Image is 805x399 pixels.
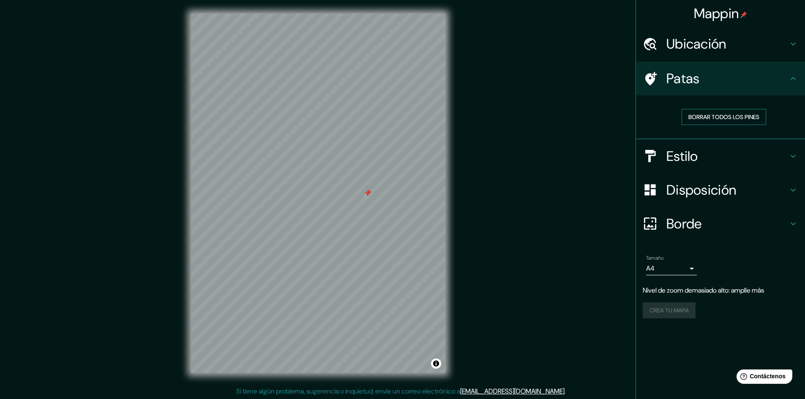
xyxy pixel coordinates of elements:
font: Ubicación [666,35,726,53]
button: Activar o desactivar atribución [431,358,441,369]
font: Disposición [666,181,736,199]
div: Borde [636,207,805,241]
font: Estilo [666,147,698,165]
font: . [566,386,567,396]
font: Mappin [694,5,739,22]
canvas: Mapa [191,14,445,373]
div: Ubicación [636,27,805,61]
font: . [567,386,569,396]
button: Borrar todos los pines [682,109,766,125]
font: Tamaño [646,255,663,261]
font: Borrar todos los pines [688,113,759,121]
font: A4 [646,264,655,273]
font: Patas [666,70,700,87]
div: Estilo [636,139,805,173]
img: pin-icon.png [740,11,747,18]
div: Disposición [636,173,805,207]
font: . [565,387,566,396]
iframe: Lanzador de widgets de ayuda [730,366,796,390]
div: A4 [646,262,697,275]
font: Nivel de zoom demasiado alto: amplíe más [643,286,764,295]
font: Borde [666,215,702,233]
div: Patas [636,62,805,95]
font: Si tiene algún problema, sugerencia o inquietud, envíe un correo electrónico a [236,387,460,396]
a: [EMAIL_ADDRESS][DOMAIN_NAME] [460,387,565,396]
